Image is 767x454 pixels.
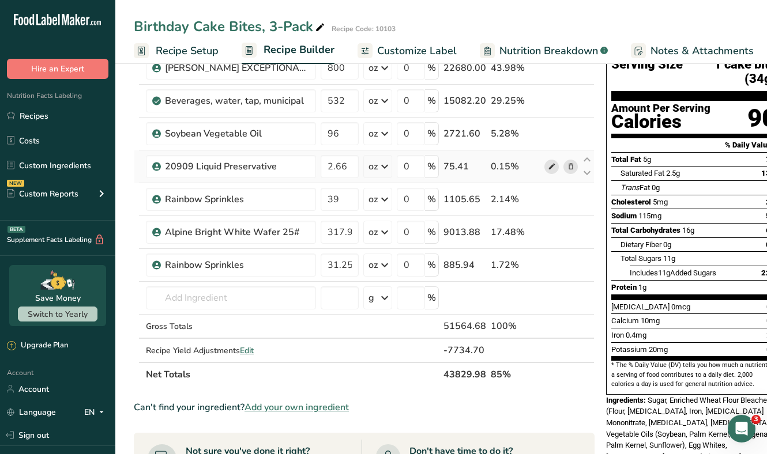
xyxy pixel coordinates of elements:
[611,103,710,114] div: Amount Per Serving
[443,61,486,75] div: 22680.00
[606,396,646,404] span: Ingredients:
[443,319,486,333] div: 51564.68
[611,226,680,234] span: Total Carbohydrates
[134,16,327,37] div: Birthday Cake Bites, 3-Pack
[488,362,542,386] th: 85%
[144,362,441,386] th: Net Totals
[663,240,671,249] span: 0g
[658,268,670,277] span: 11g
[626,331,646,339] span: 0.4mg
[491,225,540,239] div: 17.48%
[653,198,668,206] span: 5mg
[751,415,761,424] span: 3
[165,225,309,239] div: Alpine Bright White Wafer 25#
[377,43,457,59] span: Customize Label
[18,307,97,321] button: Switch to Yearly
[369,94,378,108] div: oz
[491,319,540,333] div: 100%
[480,38,608,64] a: Nutrition Breakdown
[165,61,309,75] div: [PERSON_NAME] EXCEPTIONAL [PERSON_NAME] REQUEST WHITE CAKE MIX MB 50 LB
[621,169,664,177] span: Saturated Fat
[611,345,647,354] span: Potassium
[663,254,675,263] span: 11g
[146,320,316,332] div: Gross Totals
[7,340,68,351] div: Upgrade Plan
[611,155,641,164] span: Total Fat
[369,225,378,239] div: oz
[240,345,254,356] span: Edit
[491,127,540,141] div: 5.28%
[134,400,595,414] div: Can't find your ingredient?
[611,316,639,325] span: Calcium
[638,283,646,292] span: 1g
[264,42,334,58] span: Recipe Builder
[7,180,24,187] div: NEW
[443,192,486,206] div: 1105.65
[611,113,710,130] div: Calories
[165,94,309,108] div: Beverages, water, tap, municipal
[84,405,108,419] div: EN
[245,400,349,414] span: Add your own ingredient
[156,43,219,59] span: Recipe Setup
[611,302,670,311] span: [MEDICAL_DATA]
[443,343,486,357] div: -7734.70
[630,268,716,277] span: Includes Added Sugars
[165,192,309,206] div: Rainbow Sprinkles
[7,188,78,200] div: Custom Reports
[165,160,309,173] div: 20909 Liquid Preservative
[134,38,219,64] a: Recipe Setup
[499,43,598,59] span: Nutrition Breakdown
[369,160,378,173] div: oz
[652,183,660,192] span: 0g
[443,258,486,272] div: 885.94
[7,59,108,79] button: Hire an Expert
[666,169,680,177] span: 2.5g
[631,38,754,64] a: Notes & Attachments
[441,362,488,386] th: 43829.98
[621,254,661,263] span: Total Sugars
[611,283,637,292] span: Protein
[443,225,486,239] div: 9013.88
[491,61,540,75] div: 43.98%
[491,160,540,173] div: 0.15%
[611,58,683,86] span: Serving Size
[621,183,640,192] i: Trans
[621,240,661,249] span: Dietary Fiber
[369,258,378,272] div: oz
[611,198,651,206] span: Cholesterol
[682,226,694,234] span: 16g
[165,127,309,141] div: Soybean Vegetable Oil
[611,211,637,220] span: Sodium
[146,286,316,309] input: Add Ingredient
[443,160,486,173] div: 75.41
[242,37,334,65] a: Recipe Builder
[649,345,668,354] span: 20mg
[35,292,81,304] div: Save Money
[165,258,309,272] div: Rainbow Sprinkles
[491,192,540,206] div: 2.14%
[491,258,540,272] div: 1.72%
[621,183,650,192] span: Fat
[638,211,661,220] span: 115mg
[146,345,316,357] div: Recipe Yield Adjustments
[7,402,56,422] a: Language
[671,302,690,311] span: 0mcg
[643,155,651,164] span: 5g
[7,226,25,233] div: BETA
[28,309,88,320] span: Switch to Yearly
[358,38,457,64] a: Customize Label
[369,291,374,305] div: g
[611,331,624,339] span: Iron
[728,415,755,442] iframe: Intercom live chat
[651,43,754,59] span: Notes & Attachments
[369,61,378,75] div: oz
[443,94,486,108] div: 15082.20
[443,127,486,141] div: 2721.60
[369,192,378,206] div: oz
[641,316,660,325] span: 10mg
[491,94,540,108] div: 29.25%
[369,127,378,141] div: oz
[332,24,396,34] div: Recipe Code: 10103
